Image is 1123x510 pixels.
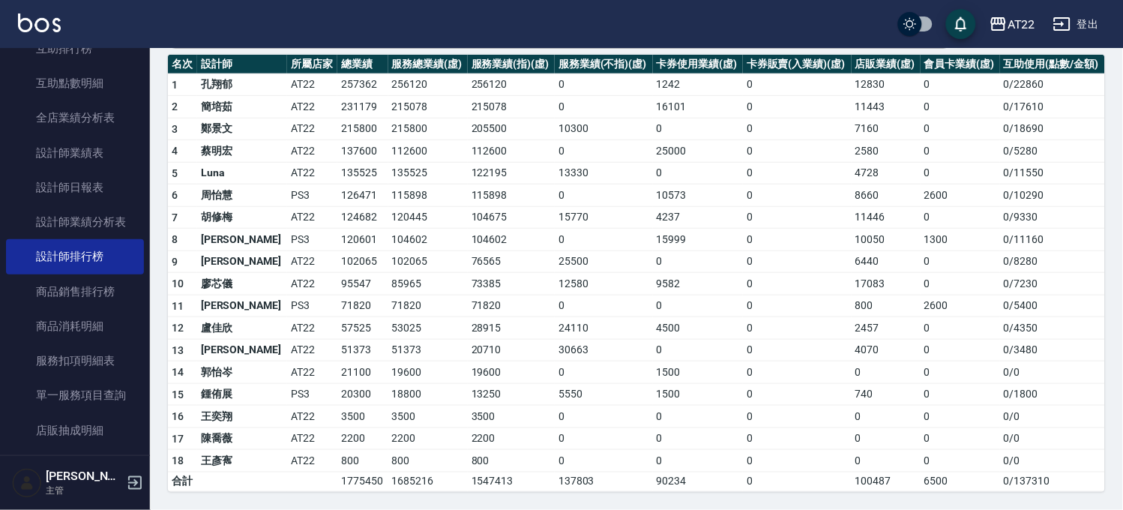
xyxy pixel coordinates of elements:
td: 郭怡岑 [197,361,287,384]
span: 6 [172,189,178,201]
td: 13250 [468,383,555,406]
td: 廖芯儀 [197,273,287,295]
td: 12580 [555,273,653,295]
td: 0 [743,450,852,472]
td: 1775450 [337,472,388,491]
a: 互助點數明細 [6,66,144,100]
span: 4 [172,145,178,157]
td: 3500 [337,406,388,428]
td: 0 [653,339,743,361]
td: 0 [653,450,743,472]
td: 2600 [921,184,1000,207]
td: [PERSON_NAME] [197,229,287,251]
td: 0 / 22860 [1000,73,1105,96]
td: 51373 [388,339,468,361]
a: 服務扣項明細表 [6,343,144,378]
th: 所屬店家 [287,55,337,74]
td: 0 / 0 [1000,427,1105,450]
td: 2200 [337,427,388,450]
td: 0 / 0 [1000,406,1105,428]
td: 57525 [337,317,388,340]
td: 124682 [337,206,388,229]
td: 115898 [388,184,468,207]
a: 商品消耗明細 [6,309,144,343]
td: 7160 [852,118,921,140]
td: 10573 [653,184,743,207]
th: 卡券使用業績(虛) [653,55,743,74]
td: 鄭景文 [197,118,287,140]
td: 0 / 1800 [1000,383,1105,406]
td: 19600 [388,361,468,384]
button: AT22 [984,9,1041,40]
td: 0 [555,184,653,207]
td: 0 [921,73,1000,96]
td: 126471 [337,184,388,207]
td: 0 [555,229,653,251]
td: 0 [743,140,852,163]
span: 11 [172,300,184,312]
td: AT22 [287,73,337,96]
span: 1 [172,79,178,91]
span: 2 [172,100,178,112]
td: 0 [743,250,852,273]
td: 0 [852,450,921,472]
td: 9582 [653,273,743,295]
td: Luna [197,162,287,184]
td: 0 / 0 [1000,450,1105,472]
td: 0 [852,406,921,428]
span: 10 [172,277,184,289]
th: 總業績 [337,55,388,74]
td: 19600 [468,361,555,384]
td: 鍾侑展 [197,383,287,406]
th: 會員卡業績(虛) [921,55,1000,74]
td: 10050 [852,229,921,251]
td: 135525 [388,162,468,184]
td: 95547 [337,273,388,295]
td: 1242 [653,73,743,96]
td: 0 [743,162,852,184]
td: 0 [653,250,743,273]
td: 0 [653,295,743,317]
td: AT22 [287,206,337,229]
td: 0 [743,339,852,361]
td: 135525 [337,162,388,184]
td: 0 [555,450,653,472]
td: 53025 [388,317,468,340]
td: 215078 [468,96,555,118]
td: 0 [921,427,1000,450]
td: 0 / 137310 [1000,472,1105,491]
td: 11443 [852,96,921,118]
td: 0 [921,317,1000,340]
td: 周怡慧 [197,184,287,207]
td: AT22 [287,140,337,163]
td: 112600 [388,140,468,163]
td: 0 [921,206,1000,229]
td: 28915 [468,317,555,340]
td: 盧佳欣 [197,317,287,340]
td: 16101 [653,96,743,118]
td: 陳喬薇 [197,427,287,450]
td: 100487 [852,472,921,491]
td: 215800 [388,118,468,140]
td: 0 [653,427,743,450]
td: AT22 [287,96,337,118]
td: 120445 [388,206,468,229]
td: 0 [653,118,743,140]
a: 設計師排行榜 [6,239,144,274]
td: 0 [555,96,653,118]
td: 137803 [555,472,653,491]
span: 3 [172,123,178,135]
td: 800 [468,450,555,472]
td: PS3 [287,295,337,317]
td: 21100 [337,361,388,384]
td: 215078 [388,96,468,118]
td: 0 / 17610 [1000,96,1105,118]
td: 0 [743,472,852,491]
td: 205500 [468,118,555,140]
td: 800 [852,295,921,317]
td: 17083 [852,273,921,295]
td: 1685216 [388,472,468,491]
span: 15 [172,388,184,400]
td: 0 [743,118,852,140]
td: 15999 [653,229,743,251]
